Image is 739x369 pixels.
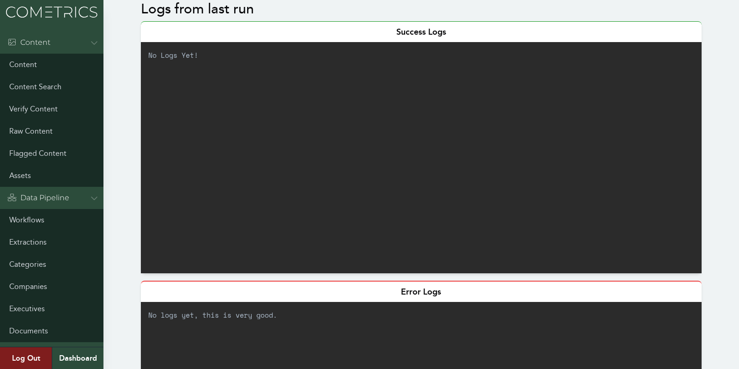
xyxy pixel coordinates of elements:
p: No logs yet, this is very good. [141,302,701,328]
div: Data Pipeline [7,192,69,203]
div: Success Logs [141,21,701,42]
a: Dashboard [52,347,103,369]
h2: Logs from last run [141,1,701,18]
p: No Logs Yet! [141,42,701,68]
div: Error Logs [141,281,701,302]
div: Content [7,37,50,48]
